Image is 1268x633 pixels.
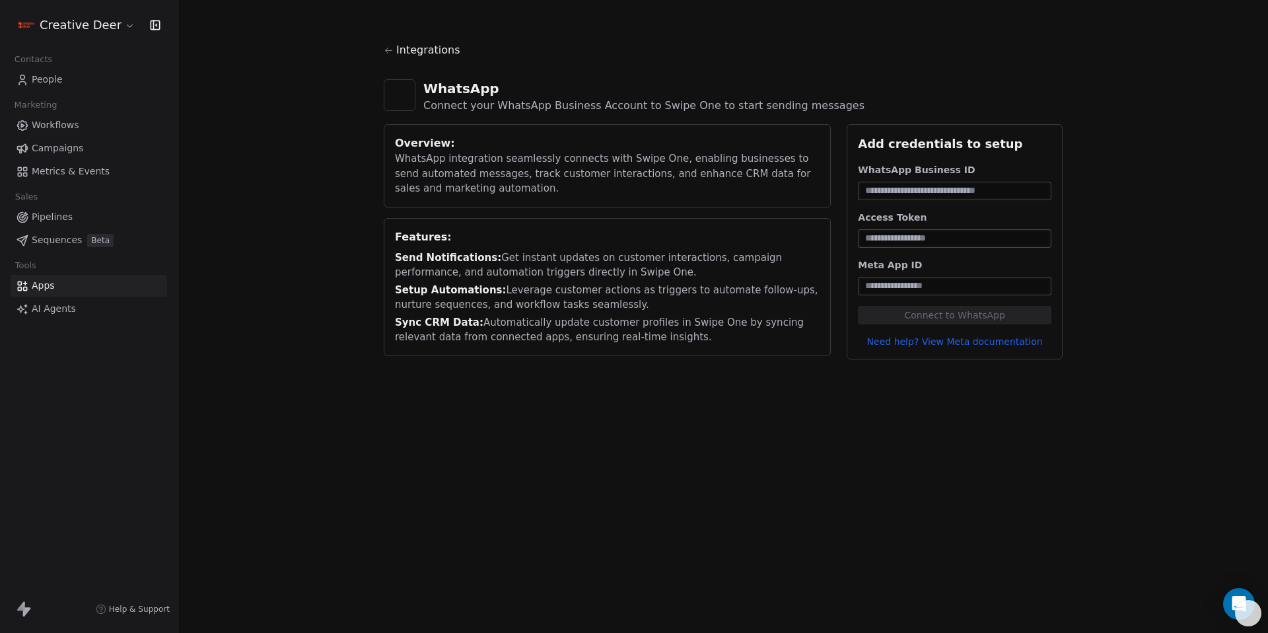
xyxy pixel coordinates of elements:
span: Beta [87,234,114,247]
div: Add credentials to setup [858,135,1051,153]
a: People [11,69,167,91]
div: Get instant updates on customer interactions, campaign performance, and automation triggers direc... [395,250,820,280]
span: Marketing [9,95,63,115]
a: Pipelines [11,206,167,228]
img: whatsapp.svg [390,86,409,104]
span: Creative Deer [40,17,122,34]
span: Workflows [32,118,79,132]
span: Sales [9,187,44,207]
span: People [32,73,63,87]
a: Help & Support [96,604,170,614]
a: Need help? View Meta documentation [858,335,1051,348]
div: Connect your WhatsApp Business Account to Swipe One to start sending messages [423,98,864,114]
span: Apps [32,279,55,293]
div: WhatsApp [423,79,864,98]
span: Sync CRM Data: [395,316,483,328]
div: Access Token [858,211,1051,224]
a: SequencesBeta [11,229,167,251]
a: Campaigns [11,137,167,159]
div: Open Intercom Messenger [1223,588,1255,620]
div: Features: [395,229,820,245]
a: AI Agents [11,298,167,320]
div: WhatsApp Business ID [858,163,1051,176]
div: WhatsApp integration seamlessly connects with Swipe One, enabling businesses to send automated me... [395,151,820,196]
button: Creative Deer [16,14,138,36]
span: Pipelines [32,210,73,224]
span: Contacts [9,50,58,69]
span: Sequences [32,233,82,247]
span: Metrics & Events [32,165,110,178]
span: AI Agents [32,302,76,316]
a: Integrations [384,42,1063,69]
button: Connect to WhatsApp [858,306,1051,324]
a: Apps [11,275,167,297]
span: Campaigns [32,141,83,155]
a: Workflows [11,114,167,136]
div: Leverage customer actions as triggers to automate follow-ups, nurture sequences, and workflow tas... [395,283,820,313]
img: Logo%20CD1.pdf%20(1).png [18,17,34,33]
span: Help & Support [109,604,170,614]
div: Overview: [395,135,820,151]
span: Tools [9,256,42,276]
span: Setup Automations: [395,284,507,296]
div: Meta App ID [858,258,1051,272]
span: Integrations [396,42,460,58]
span: Send Notifications: [395,252,501,264]
a: Metrics & Events [11,161,167,182]
div: Automatically update customer profiles in Swipe One by syncing relevant data from connected apps,... [395,315,820,345]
